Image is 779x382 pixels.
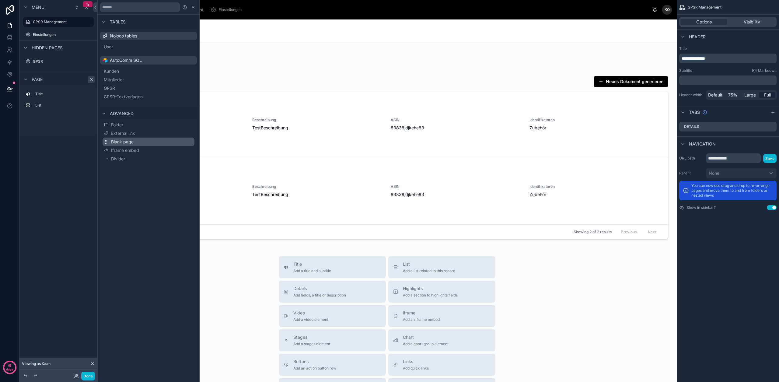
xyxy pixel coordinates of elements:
[293,366,336,371] span: Add an action button row
[679,75,777,85] div: scrollable content
[111,147,139,153] span: Iframe embed
[32,45,63,51] span: Hidden pages
[103,43,194,51] button: User
[744,92,756,98] span: Large
[23,30,94,40] a: Einstellungen
[403,342,449,346] span: Add a chart group element
[293,286,346,292] span: Details
[679,93,704,97] label: Header width
[388,329,495,351] button: ChartAdd a chart group element
[103,93,194,101] button: GPSR-Textvorlagen
[744,19,760,25] span: Visibility
[32,4,44,10] span: Menu
[388,256,495,278] button: ListAdd a list related to this record
[708,92,722,98] span: Default
[279,256,386,278] button: TitleAdd a title and subtitle
[111,122,123,128] span: Folder
[689,109,700,115] span: Tabs
[752,68,777,73] a: Markdown
[403,293,458,298] span: Add a section to highlights fields
[388,305,495,327] button: iframeAdd an iframe embed
[81,372,95,380] button: Done
[293,268,331,273] span: Add a title and subtitle
[110,19,126,25] span: Tables
[22,361,51,366] span: Viewing as Kaan
[728,92,737,98] span: 75%
[33,19,90,24] label: GPSR Management
[104,77,124,83] span: Mitglieder
[111,156,125,162] span: Divider
[403,359,429,365] span: Links
[758,68,777,73] span: Markdown
[103,138,194,146] button: Blank page
[293,342,330,346] span: Add a stages element
[279,281,386,303] button: DetailsAdd fields, a title or description
[208,4,246,15] a: Einstellungen
[679,46,777,51] label: Title
[403,261,455,267] span: List
[35,103,91,108] label: List
[103,84,194,93] button: GPSR
[665,7,670,12] span: KÖ
[32,76,43,82] span: Page
[33,32,93,37] label: Einstellungen
[388,354,495,376] button: LinksAdd quick links
[403,286,458,292] span: Highlights
[103,129,194,138] button: External link
[688,5,721,10] span: GPSR Management
[706,168,777,178] button: None
[679,171,704,176] label: Parent
[293,310,328,316] span: Video
[679,68,692,73] label: Subtitle
[103,121,194,129] button: Folder
[33,59,93,64] label: GPSR
[23,17,94,27] a: GPSR Management
[574,230,612,234] span: Showing 2 of 2 results
[110,110,134,117] span: Advanced
[104,85,115,91] span: GPSR
[403,366,429,371] span: Add quick links
[691,183,773,198] p: You can now use drag and drop to re-arrange pages and move them to and from folders or nested views
[403,310,440,316] span: iframe
[111,139,134,145] span: Blank page
[689,34,706,40] span: Header
[110,33,137,39] span: Noloco tables
[696,19,712,25] span: Options
[104,94,143,100] span: GPSR-Textvorlagen
[103,146,194,155] button: Iframe embed
[104,68,119,74] span: Kunden
[763,154,777,163] button: Save
[279,329,386,351] button: StagesAdd a stages element
[104,44,113,50] span: User
[764,92,771,98] span: Full
[156,3,652,16] div: scrollable content
[684,124,699,129] label: Details
[686,205,716,210] label: Show in sidebar?
[103,67,194,75] button: Kunden
[293,359,336,365] span: Buttons
[279,305,386,327] button: VideoAdd a video element
[111,130,135,136] span: External link
[8,363,11,369] p: 6
[6,365,13,373] p: days
[279,354,386,376] button: ButtonsAdd an action button row
[219,7,242,12] span: Einstellungen
[35,92,91,96] label: Title
[293,334,330,340] span: Stages
[403,317,440,322] span: Add an iframe embed
[403,334,449,340] span: Chart
[679,54,777,63] div: scrollable content
[293,293,346,298] span: Add fields, a title or description
[103,155,194,163] button: Divider
[709,170,719,176] span: None
[293,261,331,267] span: Title
[679,156,704,161] label: URL path
[103,58,107,63] img: Airtable Logo
[110,57,142,63] span: AutoComm SQL
[293,317,328,322] span: Add a video element
[23,57,94,66] a: GPSR
[689,141,716,147] span: Navigation
[103,75,194,84] button: Mitglieder
[388,281,495,303] button: HighlightsAdd a section to highlights fields
[403,268,455,273] span: Add a list related to this record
